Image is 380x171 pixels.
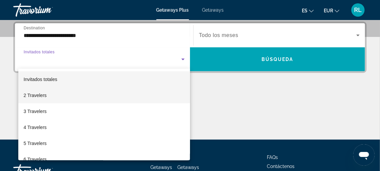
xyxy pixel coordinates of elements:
[353,144,375,166] iframe: Botón para iniciar la ventana de mensajería
[24,123,47,131] span: 4 Travelers
[24,139,47,147] span: 5 Travelers
[24,77,57,82] span: Invitados totales
[24,107,47,115] span: 3 Travelers
[24,155,47,163] span: 6 Travelers
[24,91,47,99] span: 2 Travelers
